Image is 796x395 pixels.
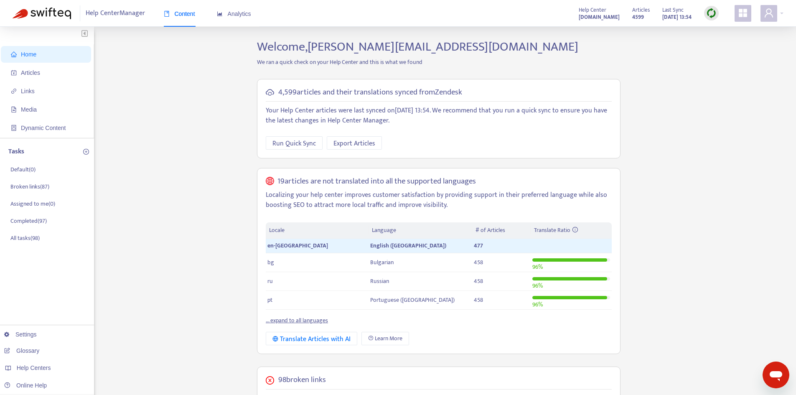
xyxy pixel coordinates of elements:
[10,234,40,242] p: All tasks ( 98 )
[266,376,274,385] span: close-circle
[164,11,170,17] span: book
[532,281,543,291] span: 96 %
[277,177,476,186] h5: 19 articles are not translated into all the supported languages
[278,375,326,385] h5: 98 broken links
[370,276,389,286] span: Russian
[21,106,37,113] span: Media
[266,106,612,126] p: Your Help Center articles were last synced on [DATE] 13:54 . We recommend that you run a quick sy...
[662,13,692,22] strong: [DATE] 13:54
[4,347,39,354] a: Glossary
[8,147,24,157] p: Tasks
[333,138,375,149] span: Export Articles
[764,8,774,18] span: user
[532,300,543,309] span: 96 %
[532,262,543,272] span: 96 %
[11,107,17,112] span: file-image
[267,241,328,250] span: en-[GEOGRAPHIC_DATA]
[4,382,47,389] a: Online Help
[266,88,274,97] span: cloud-sync
[632,5,650,15] span: Articles
[370,295,455,305] span: Portuguese ([GEOGRAPHIC_DATA])
[278,88,462,97] h5: 4,599 articles and their translations synced from Zendesk
[21,88,35,94] span: Links
[13,8,71,19] img: Swifteq
[266,177,274,186] span: global
[266,316,328,325] a: ... expand to all languages
[10,217,47,225] p: Completed ( 97 )
[267,257,274,267] span: bg
[738,8,748,18] span: appstore
[763,362,789,388] iframe: Button to launch messaging window
[11,51,17,57] span: home
[17,364,51,371] span: Help Centers
[375,334,402,343] span: Learn More
[86,5,145,21] span: Help Center Manager
[11,88,17,94] span: link
[83,149,89,155] span: plus-circle
[266,332,357,345] button: Translate Articles with AI
[217,11,223,17] span: area-chart
[272,334,351,344] div: Translate Articles with AI
[579,12,620,22] a: [DOMAIN_NAME]
[10,182,49,191] p: Broken links ( 87 )
[21,51,36,58] span: Home
[217,10,251,17] span: Analytics
[4,331,37,338] a: Settings
[164,10,195,17] span: Content
[257,36,578,57] span: Welcome, [PERSON_NAME][EMAIL_ADDRESS][DOMAIN_NAME]
[474,241,483,250] span: 477
[267,295,272,305] span: pt
[474,295,483,305] span: 458
[370,241,446,250] span: English ([GEOGRAPHIC_DATA])
[11,125,17,131] span: container
[10,199,55,208] p: Assigned to me ( 0 )
[251,58,627,66] p: We ran a quick check on your Help Center and this is what we found
[369,222,472,239] th: Language
[327,136,382,150] button: Export Articles
[266,136,323,150] button: Run Quick Sync
[266,190,612,210] p: Localizing your help center improves customer satisfaction by providing support in their preferre...
[267,276,273,286] span: ru
[706,8,717,18] img: sync.dc5367851b00ba804db3.png
[474,276,483,286] span: 458
[579,13,620,22] strong: [DOMAIN_NAME]
[272,138,316,149] span: Run Quick Sync
[662,5,684,15] span: Last Sync
[10,165,36,174] p: Default ( 0 )
[21,125,66,131] span: Dynamic Content
[632,13,644,22] strong: 4599
[266,222,369,239] th: Locale
[534,226,608,235] div: Translate Ratio
[474,257,483,267] span: 458
[579,5,606,15] span: Help Center
[361,332,409,345] a: Learn More
[21,69,40,76] span: Articles
[11,70,17,76] span: account-book
[370,257,394,267] span: Bulgarian
[472,222,531,239] th: # of Articles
